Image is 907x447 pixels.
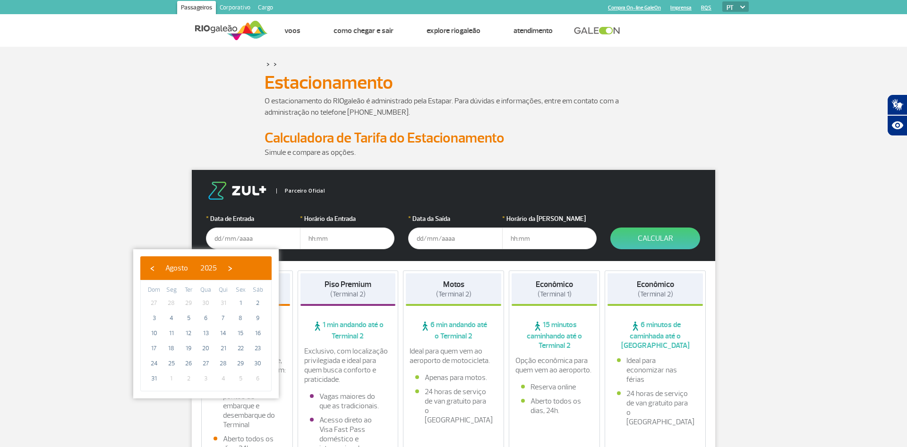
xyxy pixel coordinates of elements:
strong: Piso Premium [325,279,371,289]
span: 1 [164,371,179,386]
a: > [266,59,270,69]
li: 24 horas de serviço de van gratuito para o [GEOGRAPHIC_DATA] [617,389,693,427]
span: 18 [164,341,179,356]
span: 4 [164,311,179,326]
li: Vagas maiores do que as tradicionais. [310,392,386,411]
span: Parceiro Oficial [276,188,325,194]
p: Simule e compare as opções. [265,147,642,158]
span: 10 [146,326,162,341]
span: 30 [198,295,214,311]
th: weekday [214,285,232,295]
span: 2025 [200,263,217,273]
bs-datepicker-container: calendar [133,249,279,398]
span: 28 [216,356,231,371]
span: 5 [181,311,196,326]
span: 14 [216,326,231,341]
input: hh:mm [502,228,597,249]
span: 1 [233,295,248,311]
span: 2 [250,295,265,311]
div: Plugin de acessibilidade da Hand Talk. [887,94,907,136]
button: › [223,261,237,275]
p: Opção econômica para quem vem ao aeroporto. [515,356,594,375]
input: dd/mm/aaaa [408,228,503,249]
strong: Econômico [637,279,674,289]
li: Fácil acesso aos pontos de embarque e desembarque do Terminal [214,382,281,430]
span: 31 [216,295,231,311]
span: 5 [233,371,248,386]
a: Corporativo [216,1,254,16]
button: Abrir tradutor de língua de sinais. [887,94,907,115]
span: 31 [146,371,162,386]
span: 23 [250,341,265,356]
span: 20 [198,341,214,356]
span: (Terminal 2) [330,290,366,299]
strong: Motos [443,279,464,289]
span: 3 [146,311,162,326]
span: 4 [216,371,231,386]
span: Agosto [165,263,188,273]
h1: Estacionamento [265,75,642,91]
span: 15 [233,326,248,341]
bs-datepicker-navigation-view: ​ ​ ​ [145,262,237,271]
button: ‹ [145,261,159,275]
th: weekday [180,285,197,295]
p: Exclusivo, com localização privilegiada e ideal para quem busca conforto e praticidade. [304,346,392,384]
span: 16 [250,326,265,341]
span: (Terminal 1) [538,290,572,299]
span: 7 [216,311,231,326]
a: Como chegar e sair [334,26,394,35]
span: 6 minutos de caminhada até o [GEOGRAPHIC_DATA] [608,320,703,350]
p: O estacionamento do RIOgaleão é administrado pela Estapar. Para dúvidas e informações, entre em c... [265,95,642,118]
a: > [274,59,277,69]
a: Explore RIOgaleão [427,26,480,35]
span: 26 [181,356,196,371]
span: 22 [233,341,248,356]
img: logo-zul.png [206,182,268,200]
span: 1 min andando até o Terminal 2 [300,320,396,341]
span: 25 [164,356,179,371]
span: 11 [164,326,179,341]
span: 6 [250,371,265,386]
span: 29 [181,295,196,311]
span: 3 [198,371,214,386]
span: 30 [250,356,265,371]
span: 6 [198,311,214,326]
h2: Calculadora de Tarifa do Estacionamento [265,129,642,147]
th: weekday [249,285,266,295]
th: weekday [197,285,215,295]
li: 24 horas de serviço de van gratuito para o [GEOGRAPHIC_DATA] [415,387,492,425]
label: Horário da [PERSON_NAME] [502,214,597,224]
label: Data de Entrada [206,214,300,224]
span: 6 min andando até o Terminal 2 [406,320,501,341]
span: 9 [250,311,265,326]
span: 27 [198,356,214,371]
a: RQS [701,5,711,11]
a: Voos [284,26,300,35]
li: Aberto todos os dias, 24h. [521,396,588,415]
span: 27 [146,295,162,311]
button: 2025 [194,261,223,275]
span: 13 [198,326,214,341]
a: Passageiros [177,1,216,16]
strong: Econômico [536,279,573,289]
span: 12 [181,326,196,341]
a: Imprensa [670,5,692,11]
span: 17 [146,341,162,356]
input: dd/mm/aaaa [206,228,300,249]
li: Ideal para economizar nas férias [617,356,693,384]
button: Agosto [159,261,194,275]
span: 15 minutos caminhando até o Terminal 2 [512,320,598,350]
span: (Terminal 2) [638,290,673,299]
span: (Terminal 2) [436,290,471,299]
span: 29 [233,356,248,371]
span: 28 [164,295,179,311]
span: 19 [181,341,196,356]
button: Calcular [610,228,700,249]
th: weekday [163,285,180,295]
span: 8 [233,311,248,326]
label: Data da Saída [408,214,503,224]
th: weekday [232,285,249,295]
label: Horário da Entrada [300,214,394,224]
